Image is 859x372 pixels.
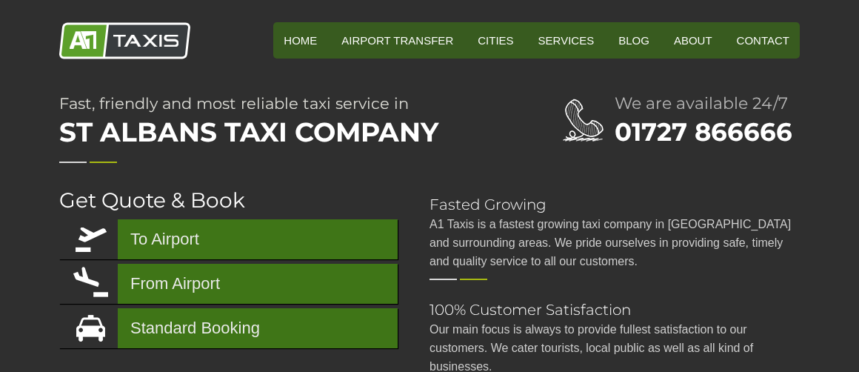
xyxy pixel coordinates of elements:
a: Standard Booking [59,308,398,348]
a: About [664,22,723,59]
a: Blog [608,22,660,59]
span: St Albans Taxi Company [59,111,504,153]
p: A1 Taxis is a fastest growing taxi company in [GEOGRAPHIC_DATA] and surrounding areas. We pride o... [429,215,800,270]
a: Services [528,22,605,59]
a: Contact [726,22,800,59]
a: From Airport [59,264,398,304]
a: 01727 866666 [615,116,792,147]
h2: Fasted Growing [429,197,800,212]
a: To Airport [59,219,398,259]
h1: Fast, friendly and most reliable taxi service in [59,96,504,153]
h2: We are available 24/7 [615,96,800,112]
img: A1 Taxis [59,22,190,59]
a: Airport Transfer [331,22,464,59]
a: Cities [467,22,524,59]
a: HOME [273,22,327,59]
h2: Get Quote & Book [59,190,400,210]
h2: 100% Customer Satisfaction [429,302,800,317]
